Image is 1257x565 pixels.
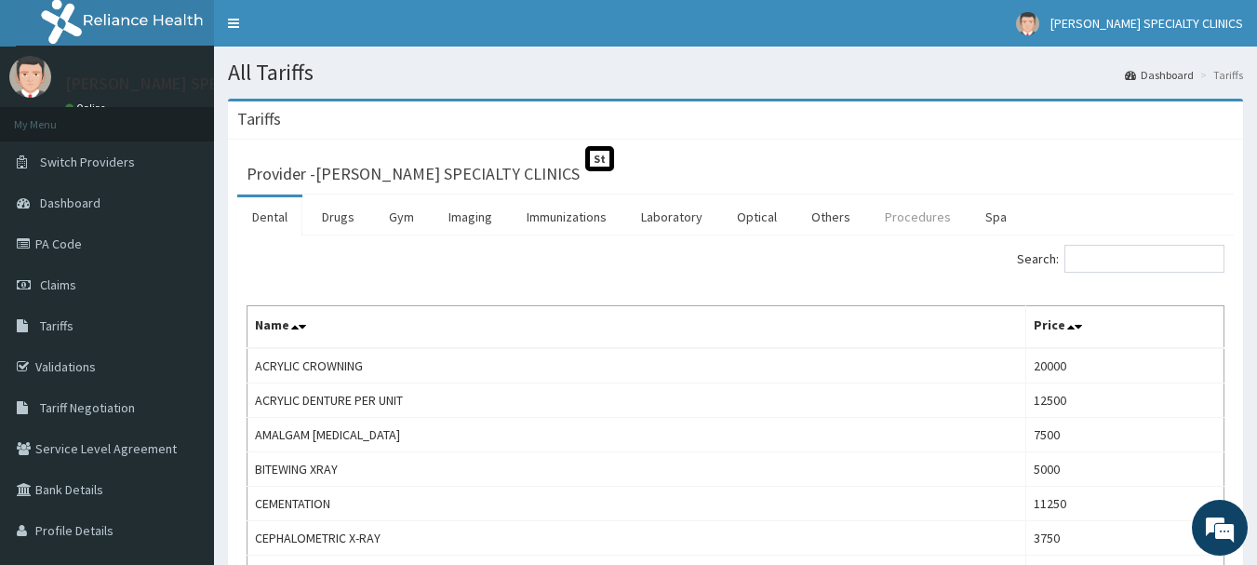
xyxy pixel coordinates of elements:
a: Dashboard [1125,67,1194,83]
a: Online [65,101,110,114]
span: Claims [40,276,76,293]
td: ACRYLIC DENTURE PER UNIT [247,383,1026,418]
td: ACRYLIC CROWNING [247,348,1026,383]
li: Tariffs [1196,67,1243,83]
span: St [585,146,614,171]
td: 20000 [1026,348,1224,383]
a: Spa [970,197,1022,236]
span: Switch Providers [40,154,135,170]
td: 11250 [1026,487,1224,521]
a: Drugs [307,197,369,236]
a: Optical [722,197,792,236]
span: [PERSON_NAME] SPECIALTY CLINICS [1050,15,1243,32]
a: Imaging [434,197,507,236]
td: 12500 [1026,383,1224,418]
td: 3750 [1026,521,1224,556]
td: AMALGAM [MEDICAL_DATA] [247,418,1026,452]
input: Search: [1064,245,1224,273]
span: Tariff Negotiation [40,399,135,416]
td: 5000 [1026,452,1224,487]
span: Tariffs [40,317,74,334]
th: Name [247,306,1026,349]
td: CEMENTATION [247,487,1026,521]
label: Search: [1017,245,1224,273]
p: [PERSON_NAME] SPECIALTY CLINICS [65,75,327,92]
a: Dental [237,197,302,236]
span: Dashboard [40,195,100,211]
a: Procedures [870,197,966,236]
a: Immunizations [512,197,622,236]
h1: All Tariffs [228,61,1243,85]
img: User Image [1016,12,1039,35]
td: CEPHALOMETRIC X-RAY [247,521,1026,556]
a: Gym [374,197,429,236]
a: Laboratory [626,197,717,236]
h3: Tariffs [237,111,281,128]
td: 7500 [1026,418,1224,452]
img: User Image [9,56,51,98]
h3: Provider - [PERSON_NAME] SPECIALTY CLINICS [247,166,580,182]
td: BITEWING XRAY [247,452,1026,487]
th: Price [1026,306,1224,349]
a: Others [796,197,865,236]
